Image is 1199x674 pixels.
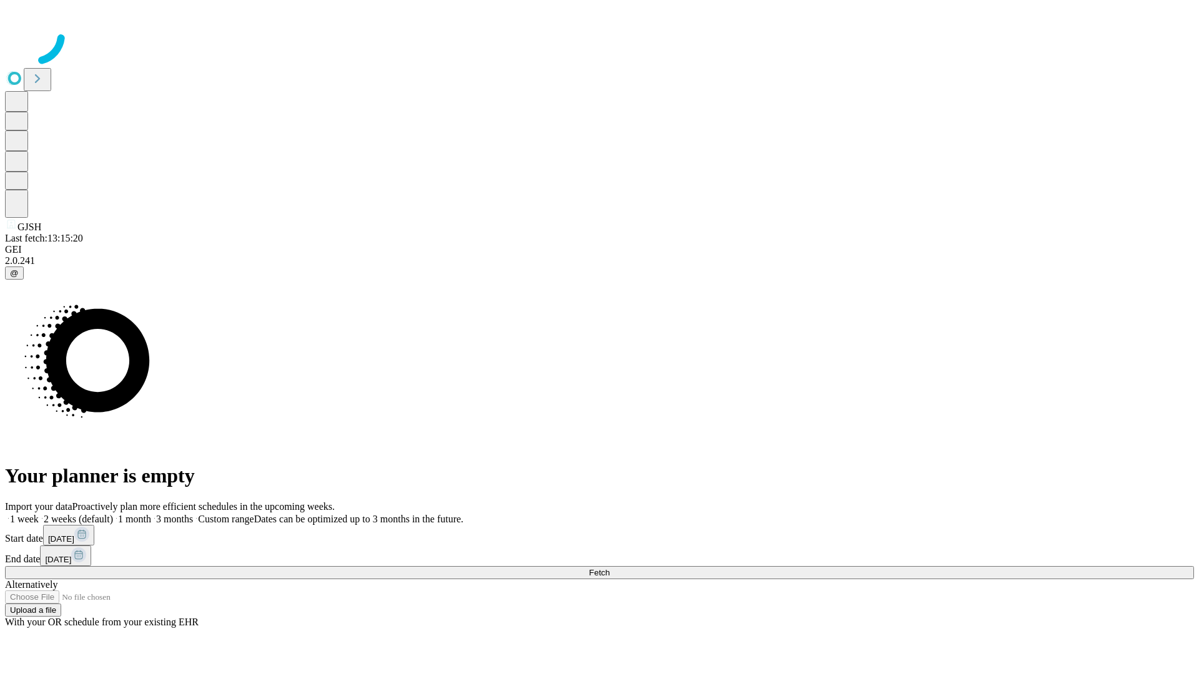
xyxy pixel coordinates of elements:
[5,579,57,590] span: Alternatively
[45,555,71,564] span: [DATE]
[72,501,335,512] span: Proactively plan more efficient schedules in the upcoming weeks.
[198,514,254,524] span: Custom range
[156,514,193,524] span: 3 months
[5,266,24,280] button: @
[5,545,1194,566] div: End date
[40,545,91,566] button: [DATE]
[5,617,199,627] span: With your OR schedule from your existing EHR
[5,525,1194,545] div: Start date
[5,255,1194,266] div: 2.0.241
[17,222,41,232] span: GJSH
[254,514,463,524] span: Dates can be optimized up to 3 months in the future.
[44,514,113,524] span: 2 weeks (default)
[5,464,1194,487] h1: Your planner is empty
[5,603,61,617] button: Upload a file
[589,568,609,577] span: Fetch
[118,514,151,524] span: 1 month
[5,233,83,243] span: Last fetch: 13:15:20
[10,268,19,278] span: @
[5,501,72,512] span: Import your data
[5,566,1194,579] button: Fetch
[10,514,39,524] span: 1 week
[5,244,1194,255] div: GEI
[43,525,94,545] button: [DATE]
[48,534,74,544] span: [DATE]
